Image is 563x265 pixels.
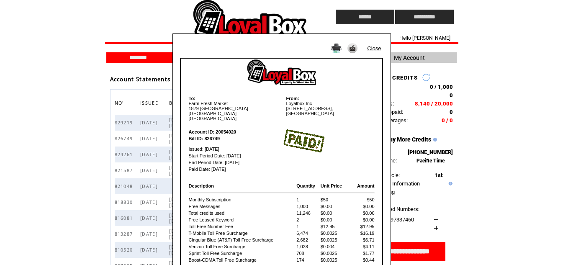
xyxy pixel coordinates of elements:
[188,197,296,203] td: Monthly Subscription
[296,230,319,236] td: 6,474
[353,244,375,250] td: $4.11
[320,203,352,209] td: $0.00
[353,257,375,263] td: $0.44
[353,237,375,243] td: $6.71
[347,43,357,53] img: Send it to my email
[188,217,296,223] td: Free Leased Keyword
[188,250,296,256] td: Sprint Toll Free Surcharge
[189,96,195,101] b: To:
[296,183,315,188] b: Quantity
[188,203,296,209] td: Free Messages
[320,257,352,263] td: $0.0025
[353,197,375,203] td: $50
[320,197,352,203] td: $50
[353,224,375,229] td: $12.95
[188,142,281,152] td: Issued: [DATE]
[320,237,352,243] td: $0.0025
[296,224,319,229] td: 1
[321,183,342,188] b: Unit Price
[296,197,319,203] td: 1
[353,203,375,209] td: $0.00
[188,160,281,165] td: End Period Date: [DATE]
[296,250,319,256] td: 708
[189,136,220,141] b: Bill ID: 826749
[188,244,296,250] td: Verizon Toll Free Surcharge
[353,250,375,256] td: $1.77
[188,230,296,236] td: T-Mobile Toll Free Surcharge
[283,129,324,152] img: paid image
[188,153,281,159] td: Start Period Date: [DATE]
[296,237,319,243] td: 2,682
[189,183,214,188] b: Description
[367,45,381,51] a: Close
[188,166,281,172] td: Paid Date: [DATE]
[331,44,342,53] img: Print it
[282,95,375,121] td: Loyalbox Inc [STREET_ADDRESS], [GEOGRAPHIC_DATA]
[296,217,319,223] td: 2
[188,210,296,216] td: Total credits used
[347,49,357,54] a: Send it to my email
[181,59,382,86] img: logo image
[296,210,319,216] td: 11,246
[320,244,352,250] td: $0.004
[286,96,299,101] b: From:
[353,217,375,223] td: $0.00
[188,237,296,243] td: Cingular Blue (AT&T) Toll Free Surcharge
[320,217,352,223] td: $0.00
[320,210,352,216] td: $0.00
[320,250,352,256] td: $0.0025
[188,95,281,121] td: Farm Fresh Market 1879 [GEOGRAPHIC_DATA] [GEOGRAPHIC_DATA] [GEOGRAPHIC_DATA]
[189,129,237,134] b: Account ID: 20054920
[353,230,375,236] td: $16.19
[357,183,375,188] b: Amount
[296,244,319,250] td: 1,028
[296,203,319,209] td: 1,000
[188,224,296,229] td: Toll Free Number Fee
[188,257,296,263] td: Boost-CDMA Toll Free Surcharge
[320,230,352,236] td: $0.0025
[353,210,375,216] td: $0.00
[320,224,352,229] td: $12.95
[296,257,319,263] td: 174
